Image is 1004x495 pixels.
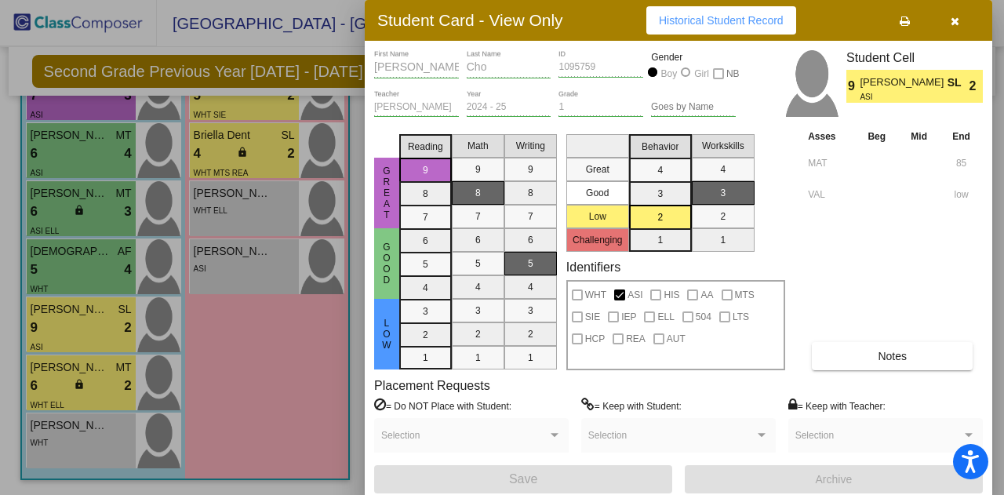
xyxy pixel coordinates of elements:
[558,102,643,113] input: grade
[808,151,851,175] input: assessment
[377,10,563,30] h3: Student Card - View Only
[585,286,606,304] span: WHT
[646,6,796,35] button: Historical Student Record
[812,342,973,370] button: Notes
[627,286,642,304] span: ASI
[693,67,709,81] div: Girl
[860,91,936,103] span: ASI
[700,286,713,304] span: AA
[374,378,490,393] label: Placement Requests
[651,102,736,113] input: goes by name
[566,260,620,275] label: Identifiers
[726,64,740,83] span: NB
[509,472,537,486] span: Save
[696,308,711,326] span: 504
[846,77,860,96] span: 9
[621,308,636,326] span: IEP
[735,286,755,304] span: MTS
[878,350,907,362] span: Notes
[585,308,600,326] span: SIE
[626,329,646,348] span: REA
[898,128,940,145] th: Mid
[804,128,855,145] th: Asses
[660,67,678,81] div: Boy
[969,77,983,96] span: 2
[380,166,394,220] span: Great
[733,308,749,326] span: LTS
[651,50,736,64] mat-label: Gender
[657,308,674,326] span: ELL
[685,465,983,493] button: Archive
[380,242,394,286] span: Good
[374,102,459,113] input: teacher
[664,286,679,304] span: HIS
[667,329,686,348] span: AUT
[816,473,853,486] span: Archive
[948,75,969,91] span: SL
[846,50,983,65] h3: Student Cell
[467,102,551,113] input: year
[558,62,643,73] input: Enter ID
[659,14,784,27] span: Historical Student Record
[585,329,605,348] span: HCP
[788,398,886,413] label: = Keep with Teacher:
[860,75,947,91] span: [PERSON_NAME]
[374,398,511,413] label: = Do NOT Place with Student:
[808,183,851,206] input: assessment
[380,318,394,351] span: Low
[855,128,898,145] th: Beg
[940,128,983,145] th: End
[374,465,672,493] button: Save
[581,398,682,413] label: = Keep with Student:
